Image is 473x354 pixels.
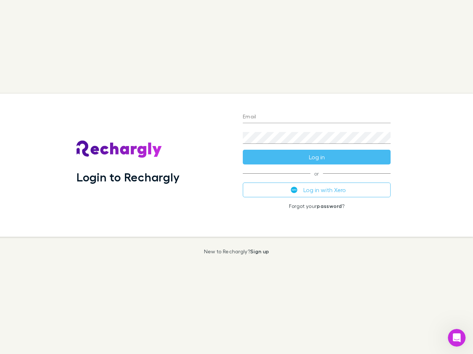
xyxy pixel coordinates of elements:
a: Sign up [250,248,269,254]
p: New to Rechargly? [204,249,269,254]
h1: Login to Rechargly [76,170,180,184]
button: Log in with Xero [243,183,391,197]
p: Forgot your ? [243,203,391,209]
a: password [317,203,342,209]
img: Xero's logo [291,187,297,193]
iframe: Intercom live chat [448,329,466,347]
img: Rechargly's Logo [76,140,162,158]
button: Log in [243,150,391,164]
